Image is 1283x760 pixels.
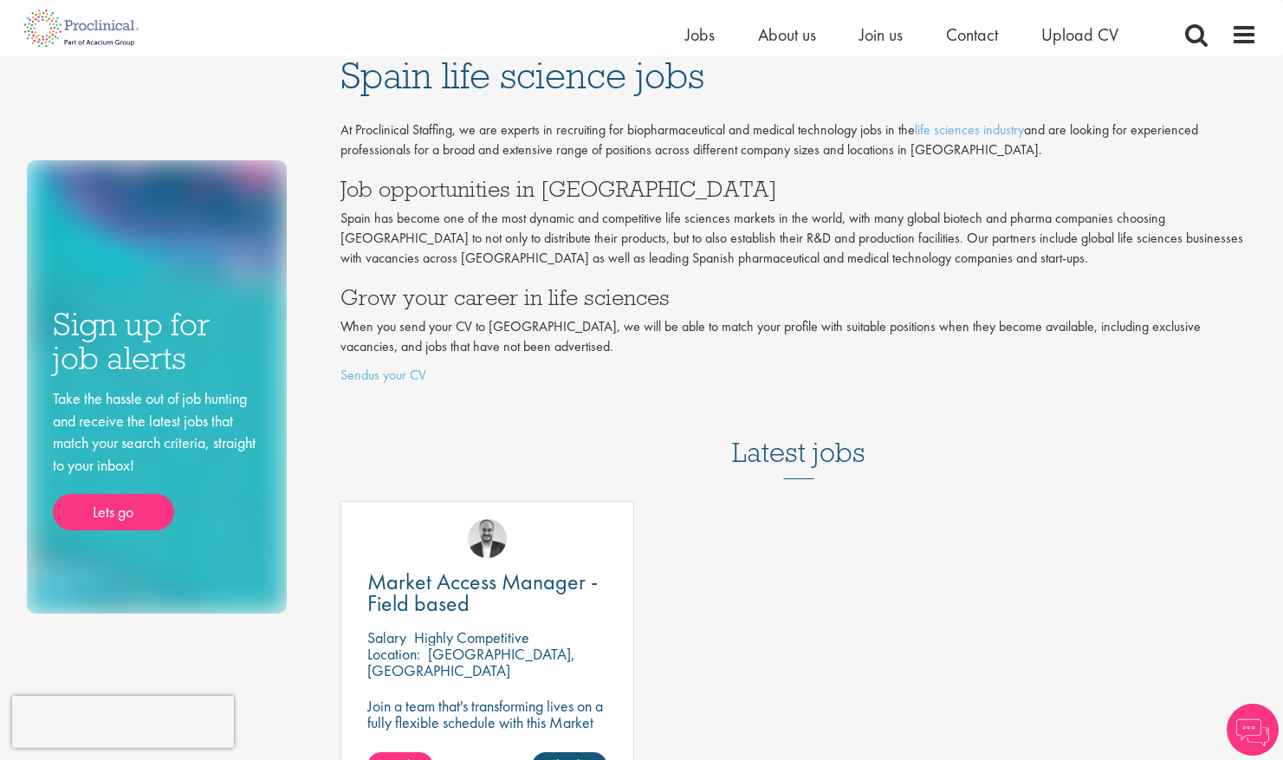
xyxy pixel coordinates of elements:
[367,627,406,647] span: Salary
[414,627,529,647] p: Highly Competitive
[367,698,607,747] p: Join a team that's transforming lives on a fully flexible schedule with this Market Access Manage...
[468,519,507,558] img: Aitor Melia
[946,23,998,46] a: Contact
[340,52,704,99] span: Spain life science jobs
[732,394,865,479] h3: Latest jobs
[340,209,1257,269] p: Spain has become one of the most dynamic and competitive life sciences markets in the world, with...
[340,120,1257,160] p: At Proclinical Staffing, we are experts in recruiting for biopharmaceutical and medical technolog...
[915,120,1024,139] a: life sciences industry
[12,696,234,748] iframe: reCAPTCHA
[1041,23,1118,46] a: Upload CV
[340,366,426,384] a: Sendus your CV
[367,644,575,680] p: [GEOGRAPHIC_DATA], [GEOGRAPHIC_DATA]
[367,571,607,614] a: Market Access Manager - Field based
[53,494,174,530] a: Lets go
[53,387,261,530] div: Take the hassle out of job hunting and receive the latest jobs that match your search criteria, s...
[53,308,261,374] h3: Sign up for job alerts
[367,644,420,664] span: Location:
[340,178,1257,200] h3: Job opportunities in [GEOGRAPHIC_DATA]
[367,567,598,618] span: Market Access Manager - Field based
[859,23,903,46] a: Join us
[685,23,715,46] a: Jobs
[340,286,1257,309] h3: Grow your career in life sciences
[340,317,1257,357] p: When you send your CV to [GEOGRAPHIC_DATA], we will be able to match your profile with suitable p...
[758,23,816,46] a: About us
[1227,704,1279,756] img: Chatbot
